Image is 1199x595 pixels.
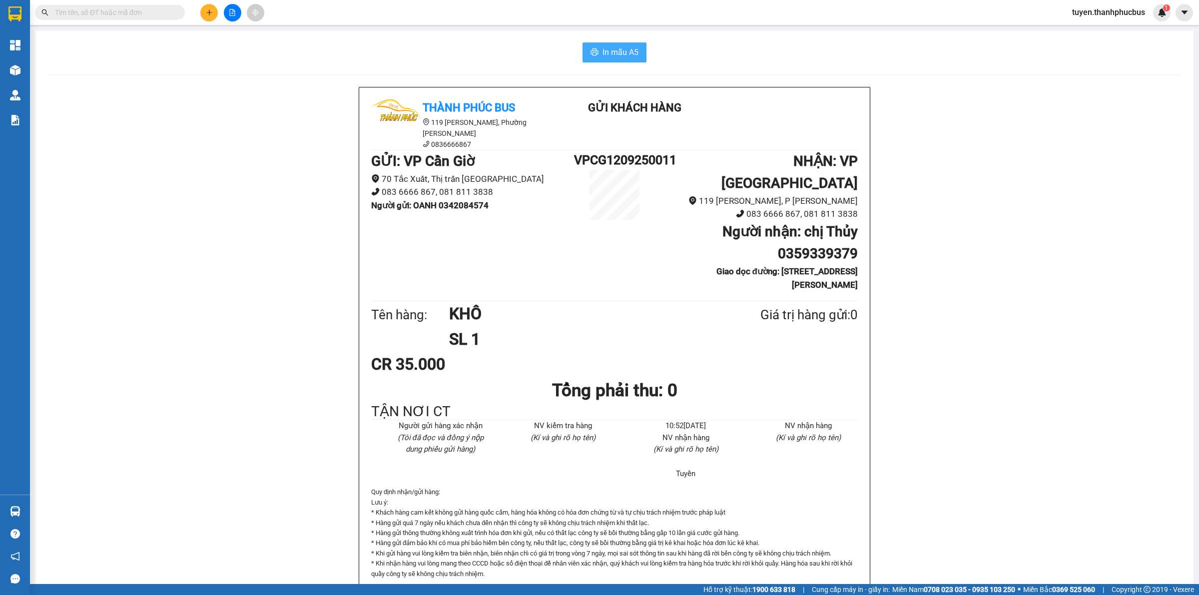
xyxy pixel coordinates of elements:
div: TẬN NƠI CT [371,404,858,420]
h1: VPCG1209250011 [574,150,655,170]
img: icon-new-feature [1158,8,1167,17]
li: 70 Tắc Xuất, Thị trấn [GEOGRAPHIC_DATA] [371,172,574,186]
img: warehouse-icon [10,506,20,517]
span: Cung cấp máy in - giấy in: [812,584,890,595]
span: aim [252,9,259,16]
strong: 0708 023 035 - 0935 103 250 [924,586,1015,594]
i: (Kí và ghi rõ họ tên) [653,445,718,454]
span: caret-down [1180,8,1189,17]
div: Giá trị hàng gửi: 0 [712,305,858,325]
p: * Hàng gửi thông thường không xuất trình hóa đơn khi gửi, nếu có thất lạc công ty sẽ bồi thường b... [371,528,858,538]
span: message [10,574,20,584]
li: Người gửi hàng xác nhận [391,420,490,432]
p: * Khi gửi hàng vui lòng kiểm tra biên nhận, biên nhận chỉ có giá trị trong vòng 7 ngày, mọi sai s... [371,549,858,559]
img: logo-vxr [8,6,21,21]
span: question-circle [10,529,20,539]
span: printer [591,48,599,57]
button: caret-down [1176,4,1193,21]
div: CR 35.000 [371,352,532,377]
span: environment [423,118,430,125]
span: Hỗ trợ kỹ thuật: [703,584,795,595]
span: tuyen.thanhphucbus [1064,6,1153,18]
i: (Kí và ghi rõ họ tên) [776,433,841,442]
span: Miền Bắc [1023,584,1095,595]
p: * Khi nhận hàng vui lòng mang theo CCCD hoặc số điện thoại để nhân viên xác nhận, quý khách vui l... [371,559,858,579]
input: Tìm tên, số ĐT hoặc mã đơn [55,7,173,18]
img: warehouse-icon [10,90,20,100]
span: file-add [229,9,236,16]
span: ⚪️ [1018,588,1021,592]
b: Gửi khách hàng [588,101,681,114]
li: 10:52[DATE] [636,420,735,432]
i: (Tôi đã đọc và đồng ý nộp dung phiếu gửi hàng) [398,433,484,454]
li: NV nhận hàng [636,432,735,444]
img: solution-icon [10,115,20,125]
button: printerIn mẫu A5 [583,42,646,62]
span: phone [423,140,430,147]
b: GỬI : VP Cần Giờ [371,153,475,169]
span: plus [206,9,213,16]
button: plus [200,4,218,21]
p: * Khách hàng cam kết không gửi hàng quốc cấm, hàng hóa không có hóa đơn chứng từ và tự chịu trách... [371,508,858,518]
sup: 1 [1163,4,1170,11]
div: Quy định nhận/gửi hàng : [371,487,858,579]
button: aim [247,4,264,21]
li: 0836666867 [371,139,551,150]
button: file-add [224,4,241,21]
span: environment [688,196,697,205]
span: Miền Nam [892,584,1015,595]
li: NV kiểm tra hàng [514,420,613,432]
p: Lưu ý: [371,498,858,508]
i: (Kí và ghi rõ họ tên) [531,433,596,442]
span: | [1103,584,1104,595]
b: Thành Phúc Bus [423,101,515,114]
b: NHẬN : VP [GEOGRAPHIC_DATA] [721,153,858,191]
span: copyright [1144,586,1151,593]
b: Người gửi : OANH 0342084574 [371,200,489,210]
h1: SL 1 [449,327,712,352]
span: | [803,584,804,595]
strong: 1900 633 818 [752,586,795,594]
strong: 0369 525 060 [1052,586,1095,594]
img: warehouse-icon [10,65,20,75]
span: search [41,9,48,16]
b: Giao dọc đường: [STREET_ADDRESS][PERSON_NAME] [716,266,858,290]
h1: KHÔ [449,301,712,326]
p: * Hàng gửi đảm bảo khi có mua phí bảo hiểm bên công ty, nếu thất lạc, công ty sẽ bồi thường bằng ... [371,538,858,548]
b: Người nhận : chị Thủy 0359339379 [722,223,858,262]
li: NV nhận hàng [759,420,858,432]
img: logo.jpg [371,99,421,149]
li: 119 [PERSON_NAME], P [PERSON_NAME] [655,194,858,208]
li: Tuyền [636,468,735,480]
li: 119 [PERSON_NAME], Phường [PERSON_NAME] [371,117,551,139]
img: dashboard-icon [10,40,20,50]
span: 1 [1165,4,1168,11]
p: * Hàng gửi quá 7 ngày nếu khách chưa đến nhận thì công ty sẽ không chịu trách nhiệm khi thất lạc. [371,518,858,528]
span: In mẫu A5 [602,46,638,58]
li: 083 6666 867, 081 811 3838 [371,185,574,199]
span: phone [371,187,380,196]
span: notification [10,552,20,561]
span: environment [371,174,380,183]
div: Tên hàng: [371,305,449,325]
span: phone [736,209,744,218]
h1: Tổng phải thu: 0 [371,377,858,404]
li: 083 6666 867, 081 811 3838 [655,207,858,221]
